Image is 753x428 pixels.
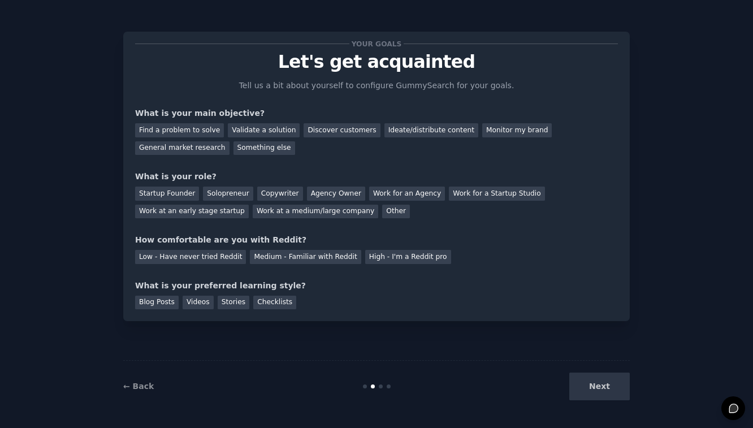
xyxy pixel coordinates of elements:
[250,250,361,264] div: Medium - Familiar with Reddit
[135,171,618,183] div: What is your role?
[135,52,618,72] p: Let's get acquainted
[135,187,199,201] div: Startup Founder
[135,123,224,137] div: Find a problem to solve
[203,187,253,201] div: Solopreneur
[135,141,230,155] div: General market research
[135,280,618,292] div: What is your preferred learning style?
[449,187,544,201] div: Work for a Startup Studio
[349,38,404,50] span: Your goals
[123,382,154,391] a: ← Back
[382,205,410,219] div: Other
[307,187,365,201] div: Agency Owner
[135,107,618,119] div: What is your main objective?
[234,80,519,92] p: Tell us a bit about yourself to configure GummySearch for your goals.
[135,296,179,310] div: Blog Posts
[183,296,214,310] div: Videos
[482,123,552,137] div: Monitor my brand
[384,123,478,137] div: Ideate/distribute content
[135,234,618,246] div: How comfortable are you with Reddit?
[233,141,295,155] div: Something else
[218,296,249,310] div: Stories
[228,123,300,137] div: Validate a solution
[135,250,246,264] div: Low - Have never tried Reddit
[304,123,380,137] div: Discover customers
[257,187,303,201] div: Copywriter
[253,296,296,310] div: Checklists
[135,205,249,219] div: Work at an early stage startup
[253,205,378,219] div: Work at a medium/large company
[369,187,445,201] div: Work for an Agency
[365,250,451,264] div: High - I'm a Reddit pro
